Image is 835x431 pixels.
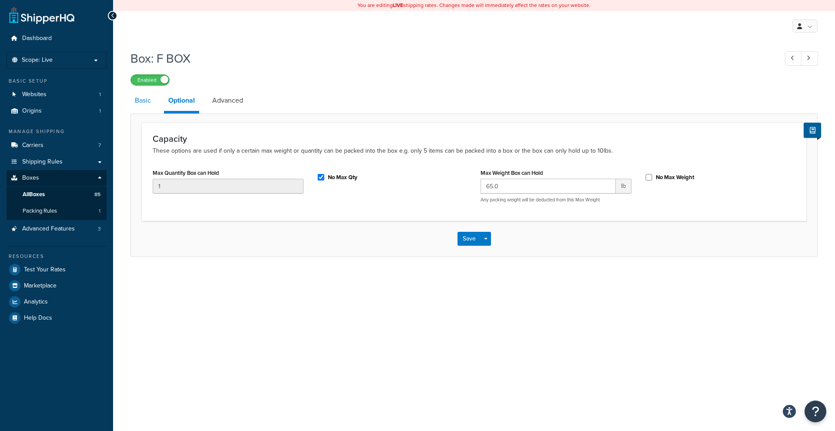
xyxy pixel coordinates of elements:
[7,278,107,294] a: Marketplace
[7,170,107,186] a: Boxes
[24,314,52,322] span: Help Docs
[22,91,47,98] span: Websites
[481,197,631,203] p: Any packing weight will be deducted from this Max Weight
[7,154,107,170] a: Shipping Rules
[23,191,45,198] span: All Boxes
[7,137,107,154] li: Carriers
[153,146,795,156] p: These options are used if only a certain max weight or quantity can be packed into the box e.g. o...
[23,207,57,215] span: Packing Rules
[22,57,53,64] span: Scope: Live
[99,107,101,115] span: 1
[7,310,107,326] a: Help Docs
[22,107,42,115] span: Origins
[22,158,63,166] span: Shipping Rules
[130,90,155,111] a: Basic
[22,142,43,149] span: Carriers
[98,142,101,149] span: 7
[153,170,219,176] label: Max Quantity Box can Hold
[805,401,826,422] button: Open Resource Center
[131,75,169,85] label: Enabled
[7,262,107,277] a: Test Your Rates
[785,51,802,66] a: Previous Record
[208,90,247,111] a: Advanced
[7,87,107,103] li: Websites
[804,123,821,138] button: Show Help Docs
[24,282,57,290] span: Marketplace
[458,232,481,246] button: Save
[7,294,107,310] a: Analytics
[481,170,543,176] label: Max Weight Box can Hold
[616,179,631,194] span: lb
[7,103,107,119] li: Origins
[7,253,107,260] div: Resources
[99,207,100,215] span: 1
[24,266,66,274] span: Test Your Rates
[164,90,199,114] a: Optional
[7,187,107,203] a: AllBoxes85
[7,221,107,237] li: Advanced Features
[7,128,107,135] div: Manage Shipping
[7,203,107,219] li: Packing Rules
[7,103,107,119] a: Origins1
[7,87,107,103] a: Websites1
[7,77,107,85] div: Basic Setup
[7,221,107,237] a: Advanced Features3
[328,174,357,181] label: No Max Qty
[801,51,818,66] a: Next Record
[393,1,403,9] b: LIVE
[22,174,39,182] span: Boxes
[99,91,101,98] span: 1
[22,225,75,233] span: Advanced Features
[7,137,107,154] a: Carriers7
[7,170,107,220] li: Boxes
[24,298,48,306] span: Analytics
[94,191,100,198] span: 85
[22,35,52,42] span: Dashboard
[7,203,107,219] a: Packing Rules1
[98,225,101,233] span: 3
[656,174,694,181] label: No Max Weight
[153,134,795,144] h3: Capacity
[7,30,107,47] a: Dashboard
[130,50,769,67] h1: Box: F BOX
